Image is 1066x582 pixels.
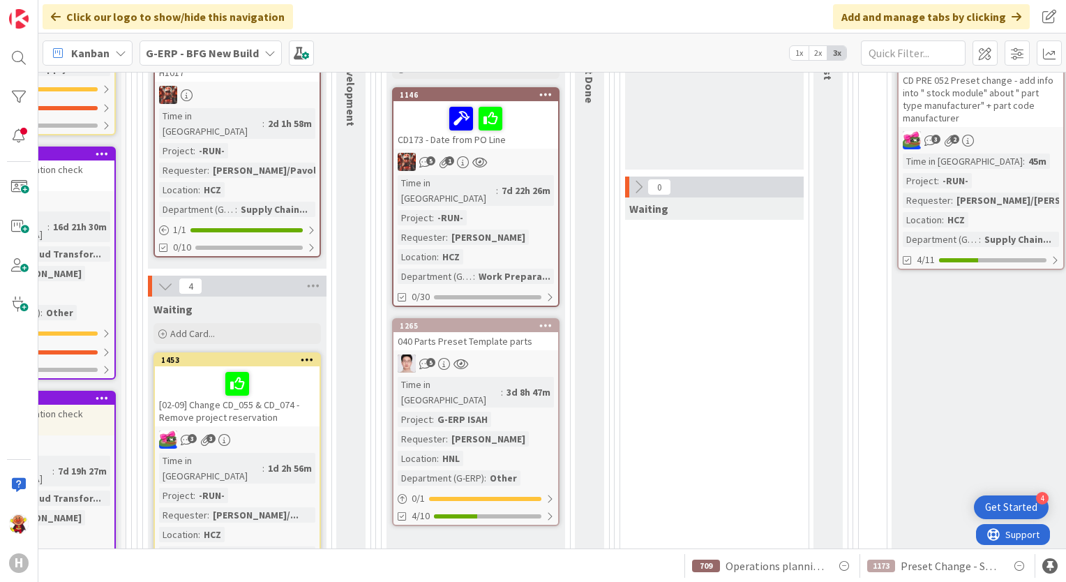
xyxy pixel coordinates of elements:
div: Location [159,182,198,197]
span: 5 [426,156,435,165]
img: JK [159,431,177,449]
img: JK [903,131,921,149]
div: 4 [1036,492,1049,505]
div: 1453 [155,354,320,366]
span: : [501,385,503,400]
span: : [207,507,209,523]
a: 1146CD173 - Date from PO LineJKTime in [GEOGRAPHIC_DATA]:7d 22h 26mProject:-RUN-Requester:[PERSON... [392,87,560,307]
span: 1 [445,156,454,165]
div: JK [155,431,320,449]
span: 3 [188,434,197,443]
div: 3d 8h 47m [503,385,554,400]
div: JK [155,86,320,104]
div: Requester [159,507,207,523]
span: Kanban [71,45,110,61]
div: JK [899,131,1063,149]
div: [PERSON_NAME] [4,266,85,281]
div: [PERSON_NAME]/Pavol... [209,163,328,178]
span: : [235,202,237,217]
span: Waiting [629,202,668,216]
div: -RUN- [939,173,972,188]
div: Add and manage tabs by clicking [833,4,1030,29]
span: : [979,232,981,247]
img: JK [398,153,416,171]
div: Project [398,210,432,225]
div: 1146CD173 - Date from PO Line [393,89,558,149]
div: Work Prepara... [475,269,554,284]
span: : [1023,154,1025,169]
div: -RUN- [434,210,467,225]
div: 2d 1h 58m [264,116,315,131]
div: Requester [398,431,446,447]
div: Time in [GEOGRAPHIC_DATA] [159,108,262,139]
span: : [235,546,237,562]
div: CD PRE 052 Preset change - add info into " stock module" about " part type manufacturer" + part c... [899,71,1063,127]
span: Operations planning board Changing operations to external via Multiselect CD_011_HUISCH_Internal ... [726,558,825,574]
div: 45m [1025,154,1050,169]
span: : [437,249,439,264]
div: 040 Parts Preset Template parts [393,332,558,350]
div: G-ERP ISAH [434,412,491,427]
img: ll [398,355,416,373]
div: Project [159,143,193,158]
span: : [262,116,264,131]
div: 7d 19h 27m [54,463,110,479]
div: 1453[02-09] Change CD_055 & CD_074 - Remove project reservation [155,354,320,426]
span: : [432,210,434,225]
span: : [47,219,50,234]
input: Quick Filter... [861,40,966,66]
div: Get Started [985,500,1037,514]
span: : [262,461,264,476]
div: HCZ [200,527,225,542]
div: Department (G-ERP) [159,546,235,562]
div: 1146 [393,89,558,101]
span: : [198,182,200,197]
span: 3 [931,135,940,144]
span: : [198,527,200,542]
span: : [942,212,944,227]
div: 1146 [400,90,558,100]
div: Location [398,249,437,264]
span: 2x [809,46,827,60]
div: Supply Chain... [981,232,1055,247]
span: : [432,412,434,427]
div: [02-09] Change CD_055 & CD_074 - Remove project reservation [155,366,320,426]
div: Time in [GEOGRAPHIC_DATA] [398,175,496,206]
div: Location [398,451,437,466]
div: 16d 21h 30m [50,219,110,234]
div: ll [393,355,558,373]
div: Location [903,212,942,227]
span: Support [29,2,63,19]
div: Time in [GEOGRAPHIC_DATA] [903,154,1023,169]
div: [PERSON_NAME] [448,230,529,245]
div: 1173 [867,560,895,572]
div: Requester [903,193,951,208]
div: HCZ [944,212,968,227]
div: Project [398,412,432,427]
span: : [473,269,475,284]
div: Supply Chain... [237,546,311,562]
div: -RUN- [195,488,228,503]
div: 1265 [393,320,558,332]
div: 709 [692,560,720,572]
div: 1/1 [155,221,320,239]
div: [PERSON_NAME] [448,431,529,447]
div: -RUN- [195,143,228,158]
img: LC [9,514,29,534]
div: H [9,553,29,573]
span: 0/30 [412,290,430,304]
div: Requester [159,163,207,178]
div: Click our logo to show/hide this navigation [43,4,293,29]
span: : [446,431,448,447]
span: : [496,183,498,198]
span: 0 / 1 [412,491,425,506]
span: : [193,143,195,158]
span: 4/10 [412,509,430,523]
div: Other [43,305,77,320]
span: 1x [790,46,809,60]
div: Project [159,488,193,503]
img: JK [159,86,177,104]
span: Preset Change - Shipping in Shipping Schedule [901,558,1000,574]
div: CD173 - Date from PO Line [393,101,558,149]
span: : [951,193,953,208]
